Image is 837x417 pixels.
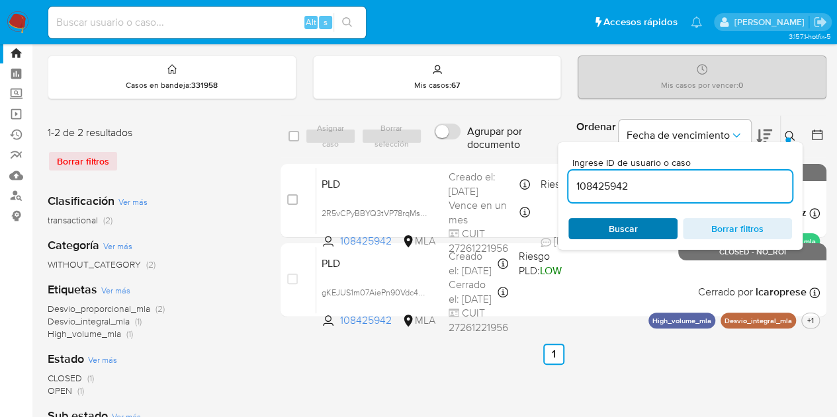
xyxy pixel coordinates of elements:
p: nicolas.fernandezallen@mercadolibre.com [734,16,809,28]
a: Notificaciones [691,17,702,28]
span: Accesos rápidos [603,15,678,29]
input: Buscar usuario o caso... [48,14,366,31]
button: search-icon [333,13,361,32]
span: Alt [306,16,316,28]
span: s [324,16,328,28]
span: 3.157.1-hotfix-5 [788,31,830,42]
a: Salir [813,15,827,29]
